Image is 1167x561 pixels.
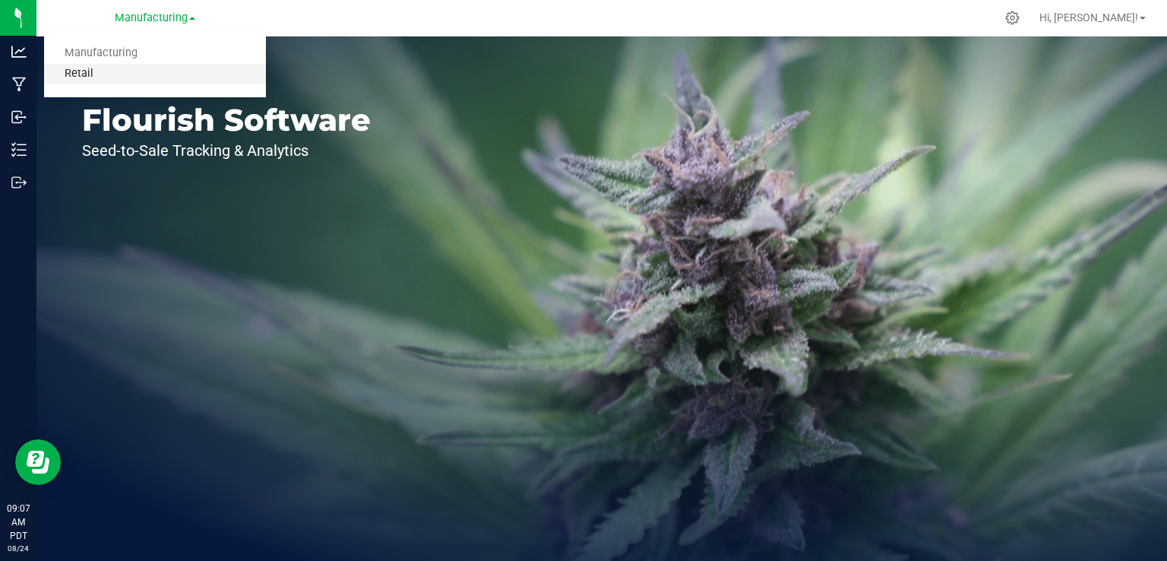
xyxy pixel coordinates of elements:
[11,44,27,59] inline-svg: Analytics
[44,64,266,84] a: Retail
[11,142,27,157] inline-svg: Inventory
[7,502,30,543] p: 09:07 AM PDT
[115,11,188,24] span: Manufacturing
[7,543,30,554] p: 08/24
[11,109,27,125] inline-svg: Inbound
[15,439,61,485] iframe: Resource center
[1003,11,1022,25] div: Manage settings
[11,77,27,92] inline-svg: Manufacturing
[11,175,27,190] inline-svg: Outbound
[44,43,266,64] a: Manufacturing
[82,105,371,135] p: Flourish Software
[1039,11,1138,24] span: Hi, [PERSON_NAME]!
[82,143,371,158] p: Seed-to-Sale Tracking & Analytics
